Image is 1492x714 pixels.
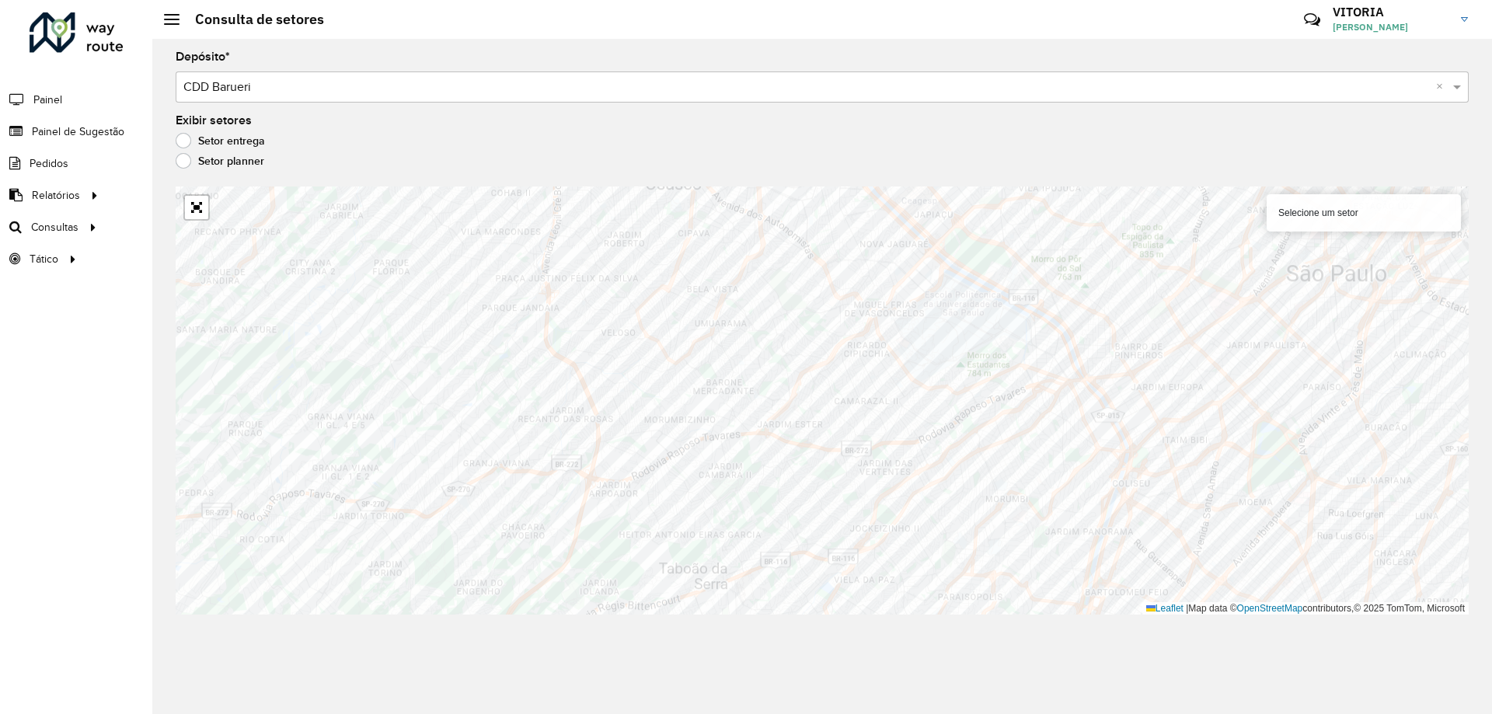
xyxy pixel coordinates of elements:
[1146,603,1183,614] a: Leaflet
[30,155,68,172] span: Pedidos
[176,111,252,130] label: Exibir setores
[1436,78,1449,96] span: Clear all
[30,251,58,267] span: Tático
[1333,20,1449,34] span: [PERSON_NAME]
[1237,603,1303,614] a: OpenStreetMap
[1267,194,1461,232] div: Selecione um setor
[33,92,62,108] span: Painel
[32,124,124,140] span: Painel de Sugestão
[176,153,264,169] label: Setor planner
[1186,603,1188,614] span: |
[185,196,208,219] a: Abrir mapa em tela cheia
[180,11,324,28] h2: Consulta de setores
[176,133,265,148] label: Setor entrega
[32,187,80,204] span: Relatórios
[1142,602,1469,615] div: Map data © contributors,© 2025 TomTom, Microsoft
[31,219,78,235] span: Consultas
[1295,3,1329,37] a: Contato Rápido
[1333,5,1449,19] h3: VITORIA
[176,47,230,66] label: Depósito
